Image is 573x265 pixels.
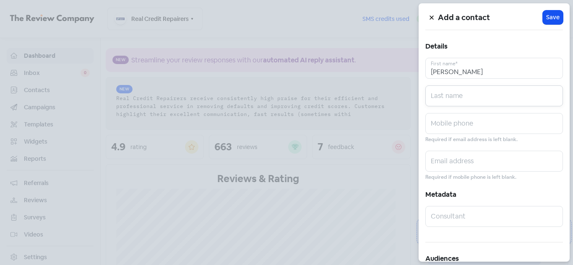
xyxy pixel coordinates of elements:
[425,85,563,106] input: Last name
[425,113,563,134] input: Mobile phone
[546,13,560,22] span: Save
[425,188,563,201] h5: Metadata
[543,10,563,24] button: Save
[425,58,563,79] input: First name
[438,11,543,24] h5: Add a contact
[425,40,563,53] h5: Details
[425,173,516,181] small: Required if mobile phone is left blank.
[425,206,563,227] input: Consultant
[425,136,518,144] small: Required if email address is left blank.
[425,252,563,265] h5: Audiences
[425,151,563,172] input: Email address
